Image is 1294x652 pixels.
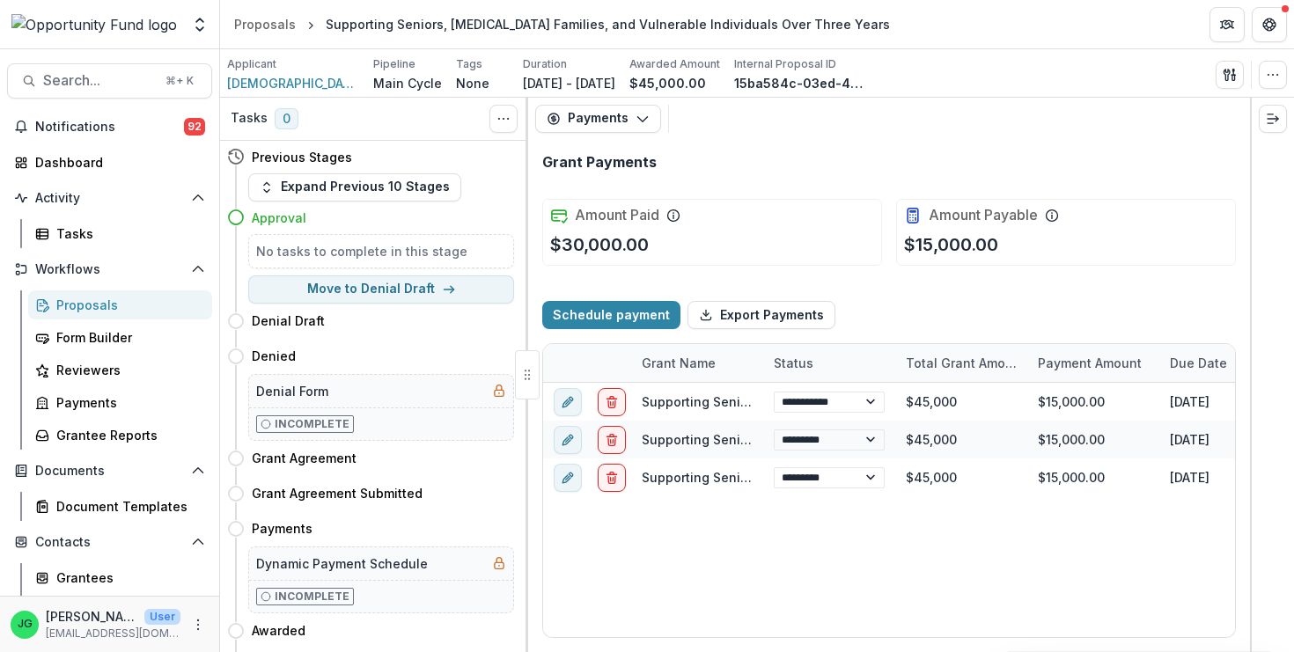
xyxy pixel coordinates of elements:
div: Proposals [234,15,296,33]
button: Partners [1209,7,1245,42]
div: Grantees [56,568,198,587]
div: Due Date [1159,344,1291,382]
a: Proposals [227,11,303,37]
div: $15,000.00 [1027,458,1159,496]
p: $30,000.00 [550,231,649,258]
span: Contacts [35,535,184,550]
h4: Grant Agreement [252,449,357,467]
button: Schedule payment [542,301,680,329]
div: Total Grant Amount [895,354,1027,372]
button: Open entity switcher [187,7,212,42]
div: [DATE] [1159,421,1291,458]
button: Move to Denial Draft [248,275,514,304]
span: Notifications [35,120,184,135]
button: Payments [535,105,661,133]
a: Supporting Seniors, [MEDICAL_DATA] Families, and Vulnerable Individuals Over Three Years [642,432,1206,447]
button: Expand Previous 10 Stages [248,173,461,201]
button: More [187,614,209,635]
a: Dashboard [7,148,212,177]
button: Open Contacts [7,528,212,556]
button: Expand right [1259,105,1287,133]
div: $15,000.00 [1027,383,1159,421]
div: Tasks [56,224,198,243]
p: Incomplete [275,416,349,432]
a: Payments [28,388,212,417]
p: None [456,74,489,92]
p: [DATE] - [DATE] [523,74,615,92]
h2: Grant Payments [542,154,657,171]
div: Proposals [56,296,198,314]
nav: breadcrumb [227,11,897,37]
div: Grant Name [631,344,763,382]
span: 0 [275,108,298,129]
h4: Awarded [252,621,305,640]
h4: Denial Draft [252,311,325,330]
h4: Payments [252,519,312,538]
div: Payment Amount [1027,354,1152,372]
span: Search... [43,72,155,89]
div: Due Date [1159,354,1238,372]
button: Open Documents [7,457,212,485]
div: $45,000 [895,458,1027,496]
div: Payment Amount [1027,344,1159,382]
button: Toggle View Cancelled Tasks [489,105,518,133]
p: Applicant [227,56,276,72]
div: Jake Goodman [18,619,33,630]
div: Status [763,344,895,382]
div: $45,000 [895,421,1027,458]
h5: Dynamic Payment Schedule [256,554,428,573]
p: $15,000.00 [904,231,998,258]
a: Supporting Seniors, [MEDICAL_DATA] Families, and Vulnerable Individuals Over Three Years [642,470,1206,485]
p: Incomplete [275,589,349,604]
h5: Denial Form [256,382,328,400]
h4: Previous Stages [252,148,352,166]
div: Grantee Reports [56,426,198,444]
p: 15ba584c-03ed-49d4-865f-83d0c14be730 [734,74,866,92]
button: Open Activity [7,184,212,212]
p: Main Cycle [373,74,442,92]
h2: Amount Payable [929,207,1038,223]
div: Form Builder [56,328,198,347]
div: [DATE] [1159,383,1291,421]
a: Form Builder [28,323,212,352]
img: Opportunity Fund logo [11,14,177,35]
div: [DATE] [1159,458,1291,496]
p: [EMAIL_ADDRESS][DOMAIN_NAME] [46,626,180,641]
button: edit [554,463,582,491]
h5: No tasks to complete in this stage [256,242,506,260]
p: $45,000.00 [629,74,706,92]
button: delete [598,425,626,453]
h4: Denied [252,347,296,365]
div: Status [763,354,824,372]
h2: Amount Paid [575,207,659,223]
p: Awarded Amount [629,56,720,72]
a: Grantee Reports [28,421,212,450]
div: Document Templates [56,497,198,516]
span: Activity [35,191,184,206]
a: Grantees [28,563,212,592]
h4: Grant Agreement Submitted [252,484,423,502]
div: Grant Name [631,354,726,372]
div: Payments [56,393,198,412]
p: Duration [523,56,567,72]
p: User [144,609,180,625]
p: Internal Proposal ID [734,56,836,72]
p: Pipeline [373,56,415,72]
span: Workflows [35,262,184,277]
button: delete [598,387,626,415]
button: Notifications92 [7,113,212,141]
a: Document Templates [28,492,212,521]
p: [PERSON_NAME] [46,607,137,626]
a: Tasks [28,219,212,248]
button: Get Help [1252,7,1287,42]
div: Total Grant Amount [895,344,1027,382]
button: edit [554,425,582,453]
p: Tags [456,56,482,72]
a: [DEMOGRAPHIC_DATA] of [GEOGRAPHIC_DATA] [227,74,359,92]
h3: Tasks [231,111,268,126]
